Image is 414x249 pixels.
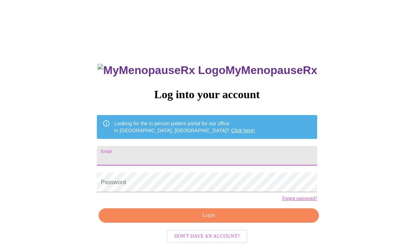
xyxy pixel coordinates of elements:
[231,128,255,133] a: Click here!
[165,233,249,238] a: Don't have an account?
[107,211,311,220] span: Login
[114,117,255,137] div: Looking for the in person patient portal for our office in [GEOGRAPHIC_DATA], [GEOGRAPHIC_DATA]?
[282,196,317,201] a: Forgot password?
[99,208,319,223] button: Login
[174,232,240,241] span: Don't have an account?
[98,64,225,77] img: MyMenopauseRx Logo
[98,64,317,77] h3: MyMenopauseRx
[167,230,248,243] button: Don't have an account?
[97,88,317,101] h3: Log into your account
